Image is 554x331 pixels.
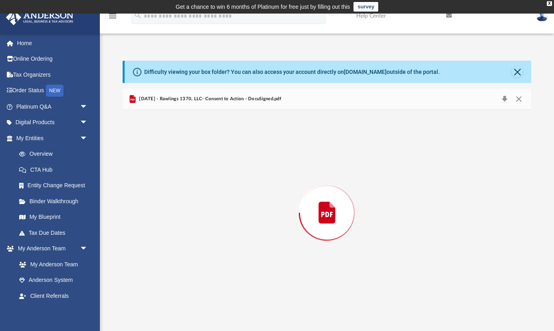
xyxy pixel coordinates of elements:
[11,178,100,194] a: Entity Change Request
[144,68,440,76] div: Difficulty viewing your box folder? You can also access your account directly on outside of the p...
[11,193,100,209] a: Binder Walkthrough
[108,11,117,21] i: menu
[547,1,552,6] div: close
[6,99,100,115] a: Platinum Q&Aarrow_drop_down
[108,15,117,21] a: menu
[6,304,96,320] a: My Documentsarrow_drop_down
[536,10,548,22] img: User Pic
[176,2,350,12] div: Get a chance to win 6 months of Platinum for free just by filling out this
[11,209,96,225] a: My Blueprint
[11,225,100,241] a: Tax Due Dates
[137,95,281,103] span: [DATE] - Rawlings 1370, LLC- Consent to Action - DocuSigned.pdf
[344,69,387,75] a: [DOMAIN_NAME]
[6,130,100,146] a: My Entitiesarrow_drop_down
[6,67,100,83] a: Tax Organizers
[6,115,100,131] a: Digital Productsarrow_drop_down
[11,288,96,304] a: Client Referrals
[6,51,100,67] a: Online Ordering
[80,115,96,131] span: arrow_drop_down
[11,256,92,272] a: My Anderson Team
[46,85,64,97] div: NEW
[497,93,512,105] button: Download
[512,93,526,105] button: Close
[11,162,100,178] a: CTA Hub
[80,99,96,115] span: arrow_drop_down
[11,272,96,288] a: Anderson System
[80,241,96,257] span: arrow_drop_down
[133,11,142,20] i: search
[353,2,378,12] a: survey
[6,83,100,99] a: Order StatusNEW
[80,130,96,147] span: arrow_drop_down
[6,35,100,51] a: Home
[6,241,96,257] a: My Anderson Teamarrow_drop_down
[80,304,96,320] span: arrow_drop_down
[512,66,523,77] button: Close
[11,146,100,162] a: Overview
[4,10,76,25] img: Anderson Advisors Platinum Portal
[123,89,531,316] div: Preview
